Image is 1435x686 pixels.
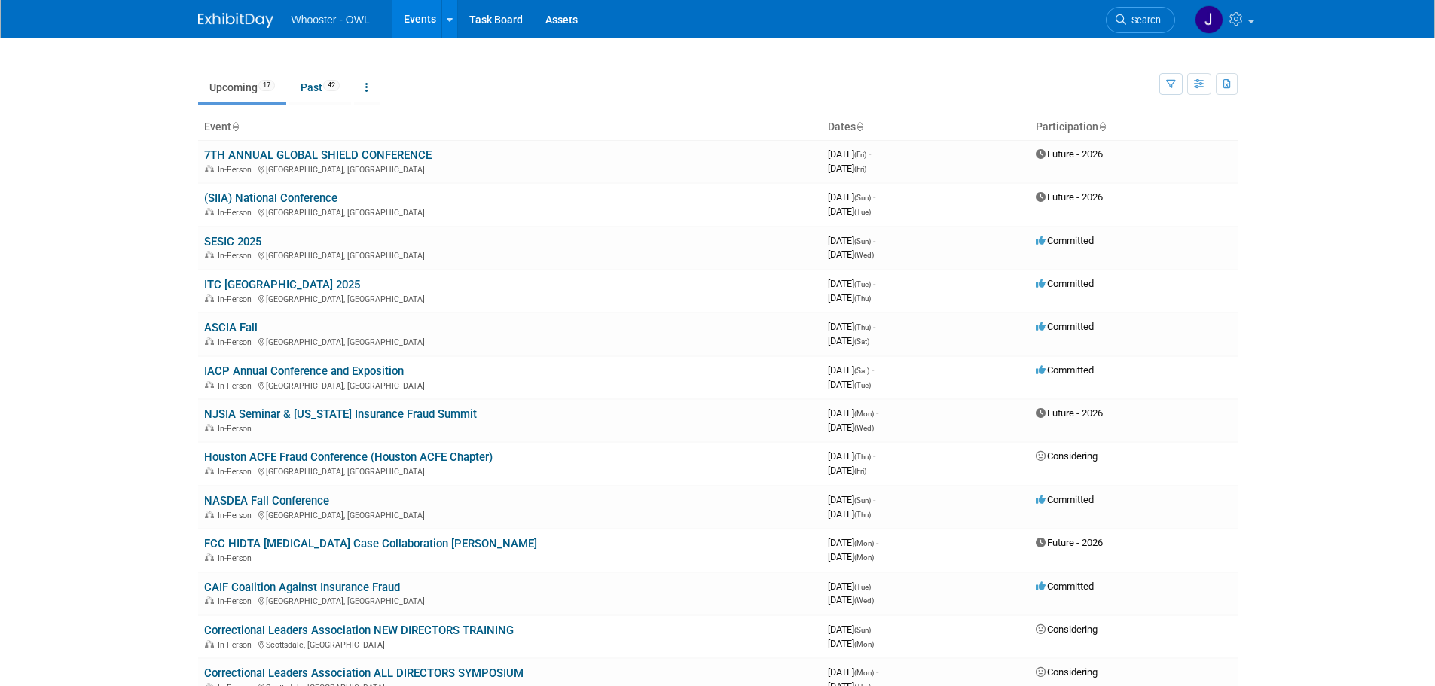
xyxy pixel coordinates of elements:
[869,148,871,160] span: -
[205,251,214,258] img: In-Person Event
[854,640,874,648] span: (Mon)
[872,364,874,376] span: -
[854,337,869,346] span: (Sat)
[828,292,871,303] span: [DATE]
[828,638,874,649] span: [DATE]
[218,596,256,606] span: In-Person
[198,73,286,102] a: Upcoming17
[854,165,866,173] span: (Fri)
[204,163,816,175] div: [GEOGRAPHIC_DATA], [GEOGRAPHIC_DATA]
[292,14,370,26] span: Whooster - OWL
[873,191,875,203] span: -
[1036,450,1098,462] span: Considering
[828,235,875,246] span: [DATE]
[205,596,214,604] img: In-Person Event
[204,623,514,637] a: Correctional Leaders Association NEW DIRECTORS TRAINING
[854,596,874,605] span: (Wed)
[873,623,875,635] span: -
[204,594,816,606] div: [GEOGRAPHIC_DATA], [GEOGRAPHIC_DATA]
[873,450,875,462] span: -
[854,467,866,475] span: (Fri)
[854,553,874,562] span: (Mon)
[205,467,214,474] img: In-Person Event
[854,669,874,677] span: (Mon)
[854,626,871,634] span: (Sun)
[854,194,871,202] span: (Sun)
[854,496,871,505] span: (Sun)
[204,407,477,421] a: NJSIA Seminar & [US_STATE] Insurance Fraud Summit
[854,424,874,432] span: (Wed)
[1030,114,1238,140] th: Participation
[1036,364,1094,376] span: Committed
[854,410,874,418] span: (Mon)
[828,537,878,548] span: [DATE]
[1195,5,1223,34] img: James Justus
[873,235,875,246] span: -
[873,278,875,289] span: -
[828,623,875,635] span: [DATE]
[854,511,871,519] span: (Thu)
[828,191,875,203] span: [DATE]
[854,381,871,389] span: (Tue)
[854,237,871,245] span: (Sun)
[218,424,256,434] span: In-Person
[204,364,404,378] a: IACP Annual Conference and Exposition
[828,206,871,217] span: [DATE]
[828,248,874,260] span: [DATE]
[828,379,871,390] span: [DATE]
[205,381,214,389] img: In-Person Event
[828,364,874,376] span: [DATE]
[205,424,214,431] img: In-Person Event
[1036,494,1094,505] span: Committed
[854,294,871,303] span: (Thu)
[854,583,871,591] span: (Tue)
[218,553,256,563] span: In-Person
[205,337,214,345] img: In-Person Event
[218,640,256,650] span: In-Person
[1106,7,1175,33] a: Search
[205,640,214,648] img: In-Person Event
[204,292,816,304] div: [GEOGRAPHIC_DATA], [GEOGRAPHIC_DATA]
[218,294,256,304] span: In-Person
[204,235,261,248] a: SESIC 2025
[231,120,239,133] a: Sort by Event Name
[876,666,878,678] span: -
[828,163,866,174] span: [DATE]
[856,120,863,133] a: Sort by Start Date
[204,508,816,520] div: [GEOGRAPHIC_DATA], [GEOGRAPHIC_DATA]
[1036,148,1103,160] span: Future - 2026
[204,335,816,347] div: [GEOGRAPHIC_DATA], [GEOGRAPHIC_DATA]
[828,422,874,433] span: [DATE]
[205,294,214,302] img: In-Person Event
[205,511,214,518] img: In-Person Event
[204,465,816,477] div: [GEOGRAPHIC_DATA], [GEOGRAPHIC_DATA]
[873,321,875,332] span: -
[289,73,351,102] a: Past42
[1126,14,1161,26] span: Search
[204,206,816,218] div: [GEOGRAPHIC_DATA], [GEOGRAPHIC_DATA]
[876,407,878,419] span: -
[204,638,816,650] div: Scottsdale, [GEOGRAPHIC_DATA]
[828,407,878,419] span: [DATE]
[828,148,871,160] span: [DATE]
[828,581,875,592] span: [DATE]
[1036,321,1094,332] span: Committed
[1036,235,1094,246] span: Committed
[828,494,875,505] span: [DATE]
[828,594,874,605] span: [DATE]
[204,494,329,508] a: NASDEA Fall Conference
[1036,537,1103,548] span: Future - 2026
[218,208,256,218] span: In-Person
[205,553,214,561] img: In-Person Event
[828,508,871,520] span: [DATE]
[876,537,878,548] span: -
[204,191,337,205] a: (SIIA) National Conference
[218,251,256,261] span: In-Person
[822,114,1030,140] th: Dates
[198,13,273,28] img: ExhibitDay
[323,80,340,91] span: 42
[218,511,256,520] span: In-Person
[854,251,874,259] span: (Wed)
[204,248,816,261] div: [GEOGRAPHIC_DATA], [GEOGRAPHIC_DATA]
[204,278,360,291] a: ITC [GEOGRAPHIC_DATA] 2025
